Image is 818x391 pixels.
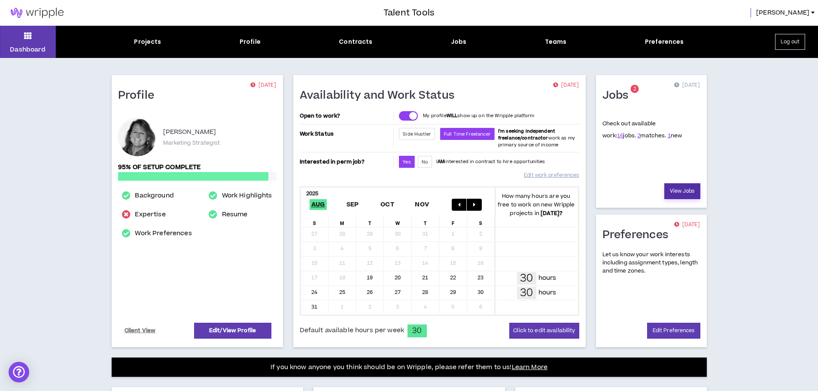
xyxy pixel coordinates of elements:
a: 2 [637,132,640,139]
a: Client View [123,323,157,338]
p: Work Status [300,128,392,140]
strong: WILL [447,112,458,119]
p: My profile show up on the Wripple platform [423,112,534,119]
p: Interested in perm job? [300,156,392,168]
b: [DATE] ? [541,209,563,217]
div: F [439,214,467,227]
p: hours [538,273,556,283]
h1: Profile [118,89,161,103]
p: Let us know your work interests including assignment types, length and time zones. [602,251,700,276]
p: [DATE] [250,81,276,90]
a: Work Highlights [222,191,272,201]
h1: Preferences [602,228,675,242]
span: Side Hustler [403,131,431,137]
div: Teams [545,37,567,46]
p: [DATE] [674,81,700,90]
h1: Jobs [602,89,635,103]
div: Jobs [451,37,467,46]
a: Edit Preferences [647,323,700,339]
p: Check out available work: [602,120,682,139]
span: [PERSON_NAME] [756,8,809,18]
div: S [301,214,329,227]
div: Preferences [645,37,684,46]
p: [PERSON_NAME] [163,127,216,137]
a: Resume [222,209,248,220]
span: Aug [310,199,327,210]
p: I interested in contract to hire opportunities [436,158,545,165]
span: Yes [403,159,411,165]
span: Oct [379,199,396,210]
b: 2025 [306,190,319,197]
div: Open Intercom Messenger [9,362,29,382]
span: jobs. [617,132,636,139]
b: I'm seeking independent freelance/contractor [498,128,555,141]
p: Open to work? [300,112,392,119]
div: Pam A. [118,118,157,156]
a: Background [135,191,173,201]
div: T [356,214,384,227]
span: Sep [345,199,361,210]
span: matches. [637,132,666,139]
a: Learn More [512,363,547,372]
p: [DATE] [674,221,700,229]
span: work as my primary source of income [498,128,575,148]
span: Nov [413,199,431,210]
button: Log out [775,34,805,50]
div: S [467,214,495,227]
div: W [384,214,412,227]
div: Projects [134,37,161,46]
div: Contracts [339,37,372,46]
div: M [328,214,356,227]
p: hours [538,288,556,297]
p: Dashboard [10,45,46,54]
span: Default available hours per week [300,326,404,335]
span: No [422,159,428,165]
div: T [412,214,440,227]
p: [DATE] [553,81,579,90]
a: View Jobs [664,183,700,199]
a: Work Preferences [135,228,192,239]
button: Click to edit availability [509,323,579,339]
p: If you know anyone you think should be on Wripple, please refer them to us! [271,362,547,373]
a: 16 [617,132,623,139]
h1: Availability and Work Status [300,89,461,103]
div: Profile [240,37,261,46]
h3: Talent Tools [383,6,435,19]
p: How many hours are you free to work on new Wripple projects in [495,192,578,218]
a: Edit/View Profile [194,323,271,339]
span: 2 [633,85,636,93]
a: Edit work preferences [524,168,579,183]
p: 95% of setup complete [118,163,277,172]
strong: AM [438,158,444,165]
p: Marketing Strategist [163,139,220,147]
a: Expertise [135,209,165,220]
span: new [668,132,682,139]
a: 1 [668,132,671,139]
sup: 2 [631,85,639,93]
